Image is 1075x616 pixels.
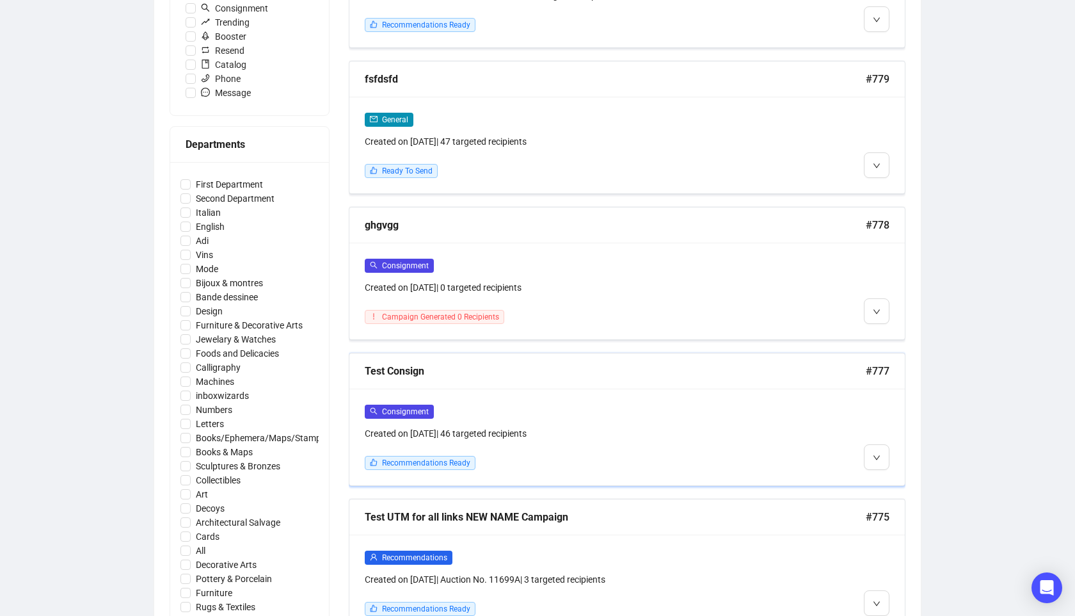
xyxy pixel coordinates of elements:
span: Mode [191,262,223,276]
span: Books/Ephemera/Maps/Stamps [191,431,331,445]
div: Created on [DATE] | 0 targeted recipients [365,280,756,295]
span: like [370,20,378,28]
span: Calligraphy [191,361,246,375]
span: Architectural Salvage [191,515,285,530]
span: Sculptures & Bronzes [191,459,285,473]
a: fsfdsfd#779mailGeneralCreated on [DATE]| 47 targeted recipientslikeReady To Send [349,61,905,194]
div: Test UTM for all links NEW NAME Campaign [365,509,866,525]
span: Trending [196,15,255,29]
span: rocket [201,31,210,40]
span: Phone [196,72,246,86]
span: Second Department [191,191,280,206]
span: down [873,600,880,608]
span: Decoys [191,501,230,515]
span: search [370,407,378,415]
span: Books & Maps [191,445,258,459]
span: Letters [191,417,229,431]
span: like [370,166,378,174]
span: Rugs & Textiles [191,600,260,614]
span: Pottery & Porcelain [191,572,277,586]
span: Recommendations Ready [382,458,470,467]
span: Design [191,304,228,318]
span: Campaign Generated 0 Recipients [382,312,499,321]
span: user [370,553,378,561]
span: English [191,220,230,234]
span: #778 [866,217,889,233]
span: Foods and Delicacies [191,346,284,361]
span: Bande dessinee [191,290,263,304]
div: Created on [DATE] | 47 targeted recipients [365,134,756,149]
div: Created on [DATE] | 46 targeted recipients [365,426,756,441]
div: Test Consign [365,363,866,379]
span: Numbers [191,403,237,417]
span: All [191,544,211,558]
span: Furniture [191,586,237,600]
span: Jewelary & Watches [191,332,281,346]
span: Collectibles [191,473,246,487]
span: General [382,115,408,124]
span: Consignment [382,407,429,416]
span: message [201,88,210,97]
div: ghgvgg [365,217,866,233]
div: Open Intercom Messenger [1031,572,1062,603]
span: #775 [866,509,889,525]
span: rise [201,17,210,26]
span: Italian [191,206,226,220]
span: inboxwizards [191,389,254,403]
span: Furniture & Decorative Arts [191,318,308,332]
span: Resend [196,44,250,58]
span: Ready To Send [382,166,433,175]
span: Message [196,86,256,100]
span: phone [201,74,210,83]
span: search [201,3,210,12]
span: book [201,60,210,69]
span: Decorative Arts [191,558,262,572]
a: ghgvgg#778searchConsignmentCreated on [DATE]| 0 targeted recipientsexclamationCampaign Generated ... [349,207,905,340]
span: #777 [866,363,889,379]
span: Bijoux & montres [191,276,268,290]
span: like [370,458,378,466]
span: exclamation [370,312,378,320]
span: Art [191,487,213,501]
span: retweet [201,45,210,54]
span: Cards [191,530,225,544]
div: Departments [186,136,314,152]
span: down [873,162,880,170]
span: First Department [191,177,268,191]
span: Recommendations [382,553,447,562]
span: down [873,308,880,316]
span: search [370,261,378,269]
span: Catalog [196,58,251,72]
span: Booster [196,29,251,44]
span: Consignment [196,1,273,15]
span: mail [370,115,378,123]
div: fsfdsfd [365,71,866,87]
span: #779 [866,71,889,87]
div: Created on [DATE] | Auction No. 11699A | 3 targeted recipients [365,572,756,587]
span: Adi [191,234,214,248]
span: down [873,454,880,462]
span: Recommendations Ready [382,604,470,613]
span: Consignment [382,261,429,270]
span: Machines [191,375,239,389]
a: Test Consign#777searchConsignmentCreated on [DATE]| 46 targeted recipientslikeRecommendations Ready [349,353,905,486]
span: like [370,604,378,612]
span: Recommendations Ready [382,20,470,29]
span: Vins [191,248,218,262]
span: down [873,16,880,24]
